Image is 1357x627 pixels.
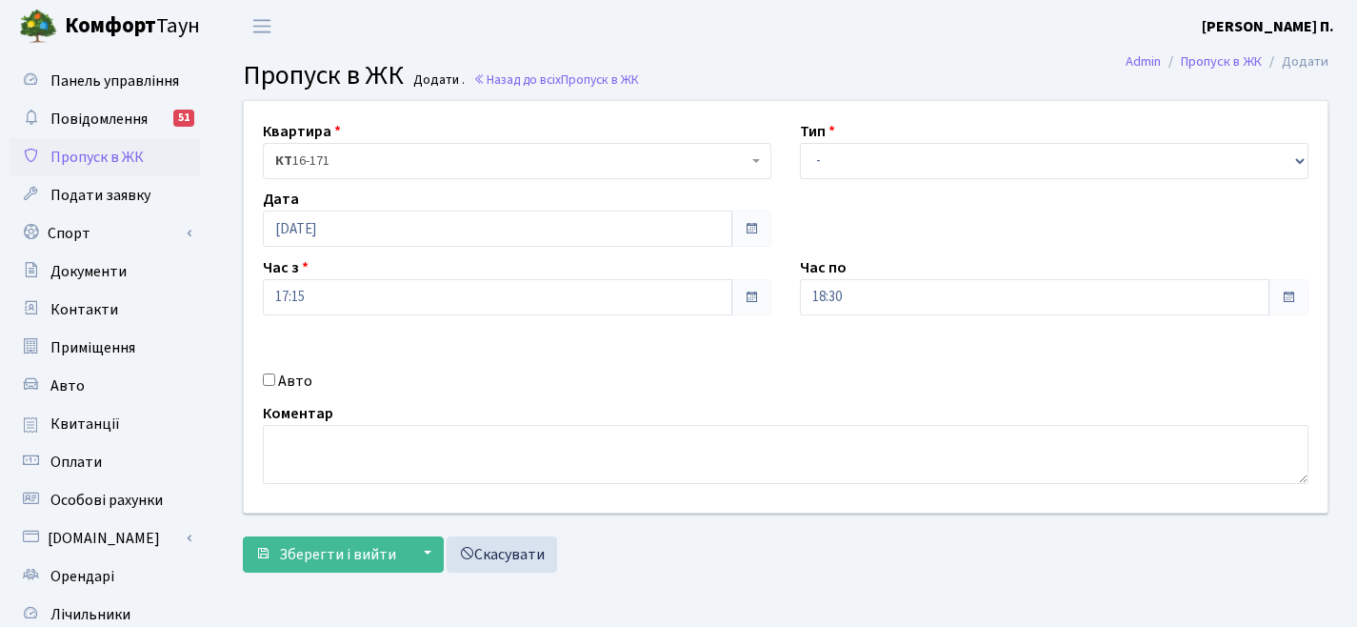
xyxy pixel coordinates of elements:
[10,138,200,176] a: Пропуск в ЖК
[561,71,639,89] span: Пропуск в ЖК
[1262,51,1328,72] li: Додати
[263,120,341,143] label: Квартира
[275,152,748,171] span: <b>КТ</b>&nbsp;&nbsp;&nbsp;&nbsp;16-171
[279,544,396,565] span: Зберегти і вийти
[263,256,309,279] label: Час з
[10,481,200,519] a: Особові рахунки
[238,10,286,42] button: Переключити навігацію
[10,519,200,557] a: [DOMAIN_NAME]
[1126,51,1161,71] a: Admin
[50,375,85,396] span: Авто
[65,10,200,43] span: Таун
[50,147,144,168] span: Пропуск в ЖК
[263,188,299,211] label: Дата
[10,214,200,253] a: Спорт
[1202,16,1334,37] b: [PERSON_NAME] П.
[275,152,292,171] b: КТ
[10,62,200,100] a: Панель управління
[50,604,130,625] span: Лічильники
[263,402,333,425] label: Коментар
[243,536,409,573] button: Зберегти і вийти
[50,414,120,435] span: Квитанції
[50,299,118,320] span: Контакти
[10,176,200,214] a: Подати заявку
[1202,15,1334,38] a: [PERSON_NAME] П.
[10,367,200,405] a: Авто
[278,370,312,393] label: Авто
[50,71,179,91] span: Панель управління
[50,566,114,587] span: Орендарі
[50,452,102,473] span: Оплати
[409,72,465,89] small: Додати .
[263,143,771,179] span: <b>КТ</b>&nbsp;&nbsp;&nbsp;&nbsp;16-171
[173,110,194,127] div: 51
[10,253,200,291] a: Документи
[243,56,404,94] span: Пропуск в ЖК
[50,185,150,206] span: Подати заявку
[50,337,135,358] span: Приміщення
[10,329,200,367] a: Приміщення
[1097,42,1357,82] nav: breadcrumb
[800,256,847,279] label: Час по
[10,291,200,329] a: Контакти
[800,120,835,143] label: Тип
[473,71,639,89] a: Назад до всіхПропуск в ЖК
[50,109,148,130] span: Повідомлення
[447,536,557,573] a: Скасувати
[10,443,200,481] a: Оплати
[50,261,127,282] span: Документи
[1181,51,1262,71] a: Пропуск в ЖК
[65,10,156,41] b: Комфорт
[50,490,163,511] span: Особові рахунки
[10,557,200,596] a: Орендарі
[10,100,200,138] a: Повідомлення51
[19,8,57,46] img: logo.png
[10,405,200,443] a: Квитанції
